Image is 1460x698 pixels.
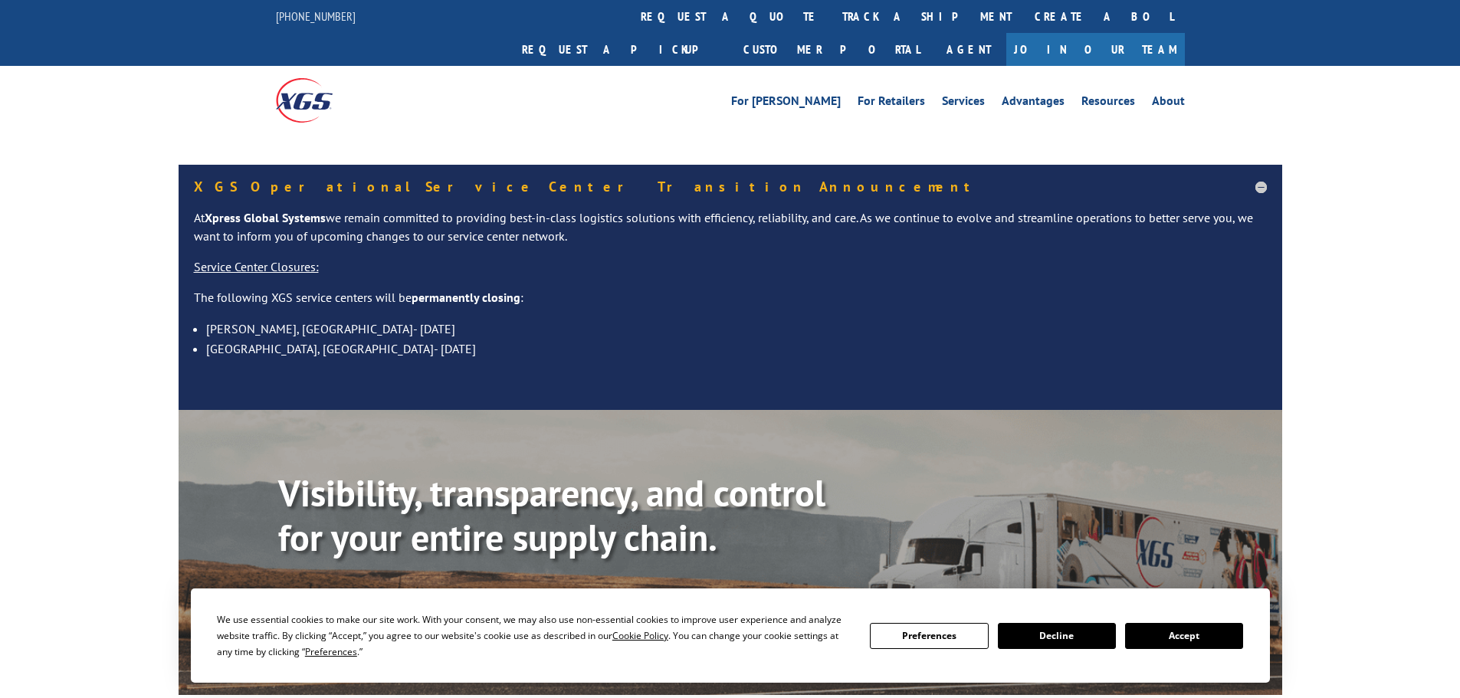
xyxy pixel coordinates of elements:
[870,623,988,649] button: Preferences
[858,95,925,112] a: For Retailers
[731,95,841,112] a: For [PERSON_NAME]
[998,623,1116,649] button: Decline
[1006,33,1185,66] a: Join Our Team
[194,180,1267,194] h5: XGS Operational Service Center Transition Announcement
[217,611,851,660] div: We use essential cookies to make our site work. With your consent, we may also use non-essential ...
[1002,95,1065,112] a: Advantages
[1152,95,1185,112] a: About
[412,290,520,305] strong: permanently closing
[191,588,1270,683] div: Cookie Consent Prompt
[1125,623,1243,649] button: Accept
[612,629,668,642] span: Cookie Policy
[278,469,825,561] b: Visibility, transparency, and control for your entire supply chain.
[942,95,985,112] a: Services
[206,339,1267,359] li: [GEOGRAPHIC_DATA], [GEOGRAPHIC_DATA]- [DATE]
[205,210,326,225] strong: Xpress Global Systems
[510,33,732,66] a: Request a pickup
[276,8,356,24] a: [PHONE_NUMBER]
[194,209,1267,258] p: At we remain committed to providing best-in-class logistics solutions with efficiency, reliabilit...
[194,289,1267,320] p: The following XGS service centers will be :
[732,33,931,66] a: Customer Portal
[1081,95,1135,112] a: Resources
[305,645,357,658] span: Preferences
[931,33,1006,66] a: Agent
[194,259,319,274] u: Service Center Closures:
[206,319,1267,339] li: [PERSON_NAME], [GEOGRAPHIC_DATA]- [DATE]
